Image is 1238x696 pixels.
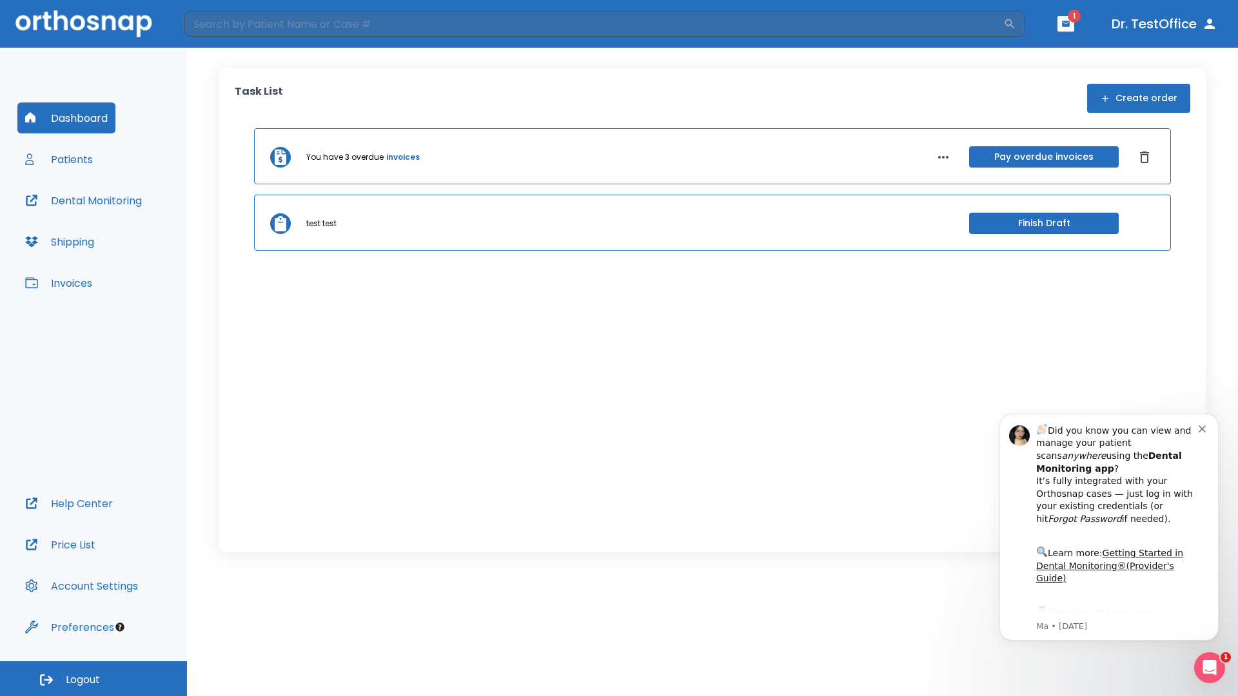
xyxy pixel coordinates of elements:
[306,151,384,163] p: You have 3 overdue
[969,213,1119,234] button: Finish Draft
[17,267,100,298] button: Invoices
[17,529,103,560] button: Price List
[15,10,152,37] img: Orthosnap
[306,218,337,229] p: test test
[17,226,102,257] button: Shipping
[1087,84,1190,113] button: Create order
[17,612,122,643] button: Preferences
[56,226,219,238] p: Message from Ma, sent 1w ago
[114,621,126,633] div: Tooltip anchor
[66,673,100,687] span: Logout
[17,185,150,216] button: Dental Monitoring
[1068,10,1081,23] span: 1
[235,84,283,113] p: Task List
[1106,12,1223,35] button: Dr. TestOffice
[1194,652,1225,683] iframe: Intercom live chat
[56,213,171,237] a: App Store
[17,144,101,175] button: Patients
[56,210,219,276] div: Download the app: | ​ Let us know if you need help getting started!
[1134,147,1155,168] button: Dismiss
[1221,652,1231,662] span: 1
[969,146,1119,168] button: Pay overdue invoices
[219,28,229,38] button: Dismiss notification
[17,102,115,133] button: Dashboard
[184,11,1003,37] input: Search by Patient Name or Case #
[386,151,420,163] a: invoices
[17,488,121,519] button: Help Center
[17,570,146,601] button: Account Settings
[980,394,1238,661] iframe: Intercom notifications message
